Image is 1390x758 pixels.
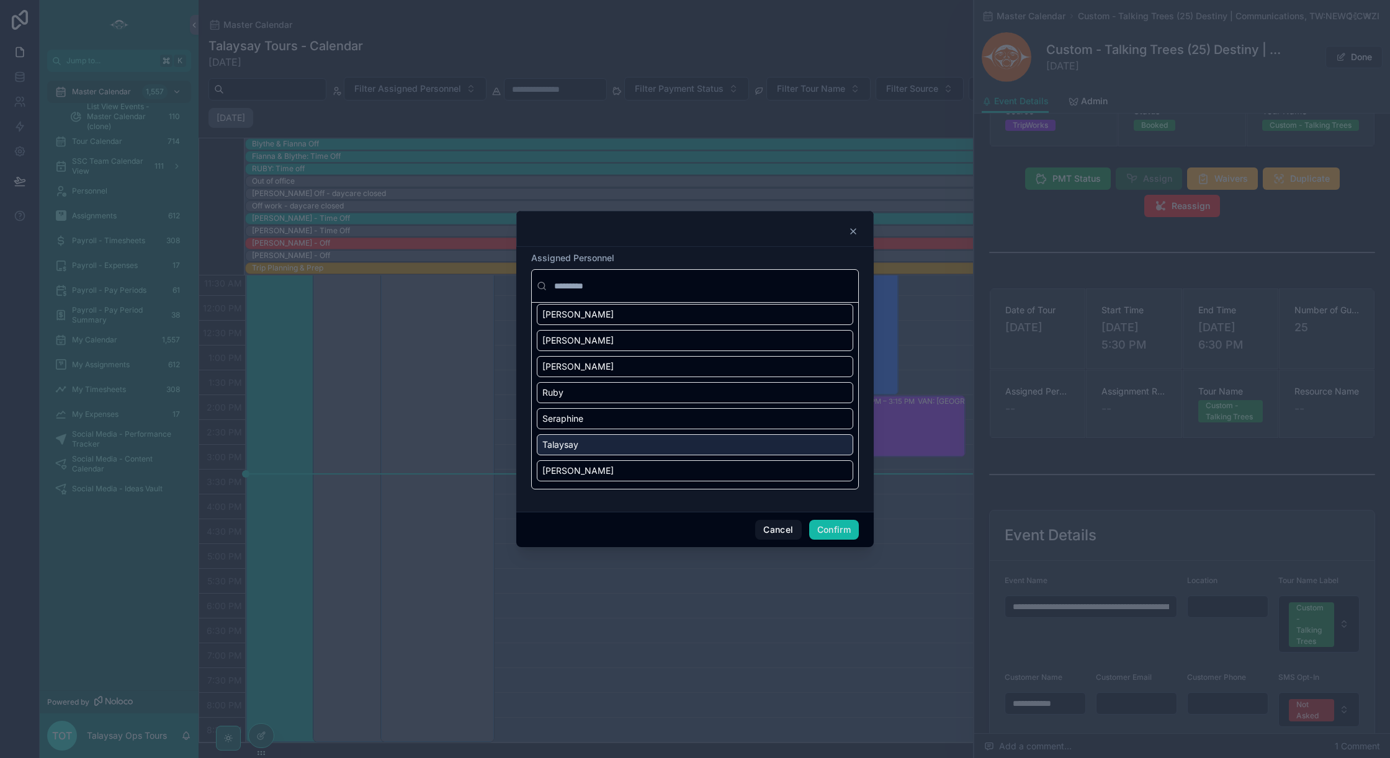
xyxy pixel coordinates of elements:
[542,439,578,451] span: Talaysay
[542,334,614,347] span: [PERSON_NAME]
[542,360,614,373] span: [PERSON_NAME]
[542,412,583,425] span: Seraphine
[542,386,563,399] span: Ruby
[542,465,614,477] span: [PERSON_NAME]
[755,520,801,540] button: Cancel
[809,520,859,540] button: Confirm
[532,303,858,489] div: Suggestions
[531,252,614,263] span: Assigned Personnel
[542,308,614,321] span: [PERSON_NAME]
